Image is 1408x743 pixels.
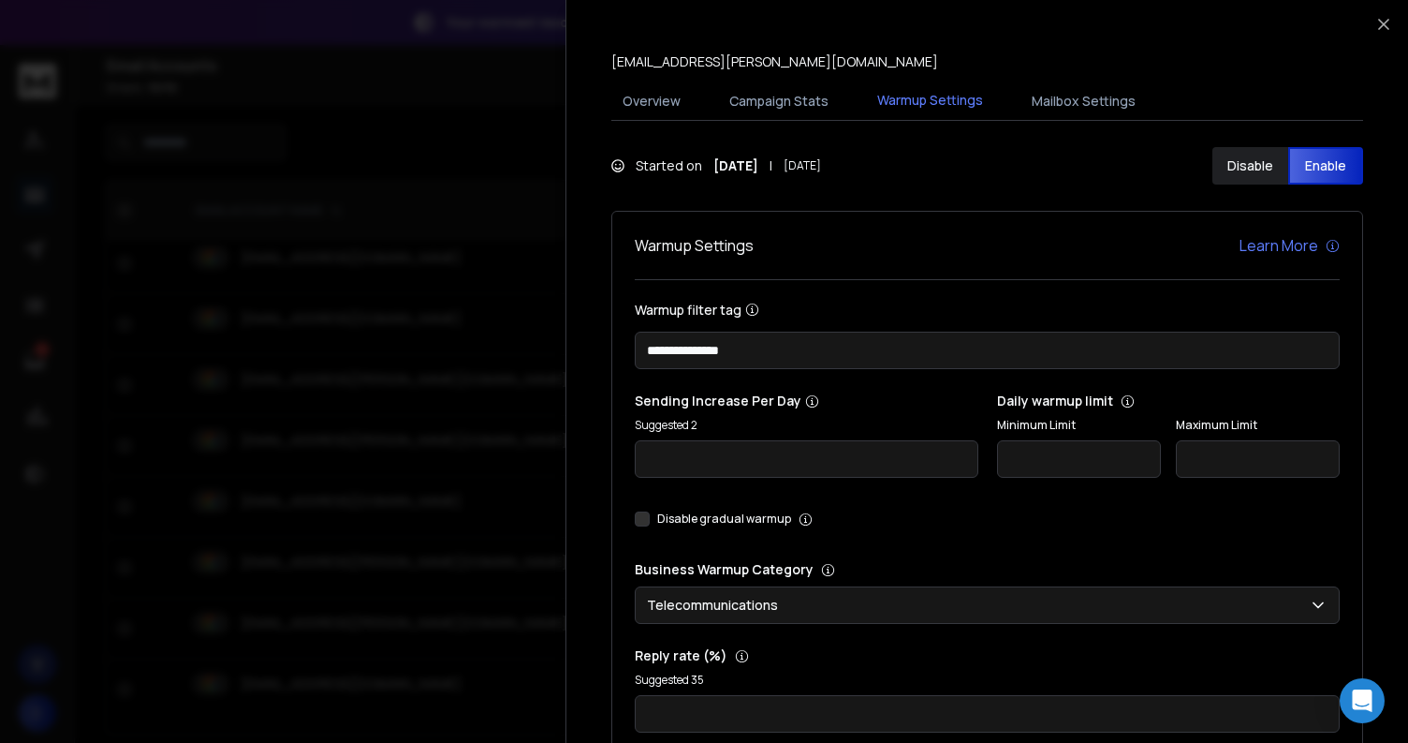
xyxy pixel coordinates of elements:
p: Suggested 35 [635,673,1340,688]
button: Disable [1212,147,1288,185]
label: Minimum Limit [997,418,1161,433]
button: Mailbox Settings [1020,81,1147,122]
button: Overview [611,81,692,122]
p: Telecommunications [647,596,785,615]
p: Daily warmup limit [997,392,1341,410]
p: Suggested 2 [635,418,978,433]
span: [DATE] [784,158,821,173]
button: Enable [1288,147,1364,185]
p: Sending Increase Per Day [635,392,978,410]
h1: Warmup Settings [635,234,754,257]
button: Warmup Settings [866,80,994,123]
p: Business Warmup Category [635,560,1340,579]
label: Disable gradual warmup [657,512,791,527]
label: Warmup filter tag [635,303,1340,317]
button: DisableEnable [1212,147,1363,185]
strong: [DATE] [713,156,758,175]
a: Learn More [1239,234,1340,257]
p: [EMAIL_ADDRESS][PERSON_NAME][DOMAIN_NAME] [611,52,938,71]
p: Reply rate (%) [635,646,1340,665]
button: Campaign Stats [718,81,840,122]
label: Maximum Limit [1176,418,1340,433]
div: Started on [611,156,821,175]
div: Open Intercom Messenger [1340,678,1385,723]
span: | [770,156,772,175]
